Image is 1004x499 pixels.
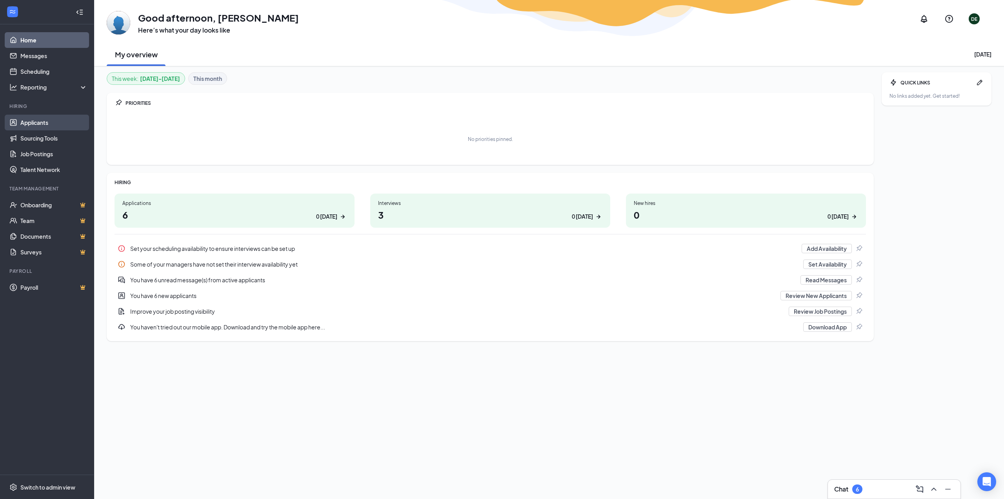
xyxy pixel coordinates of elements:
svg: Pin [115,99,122,107]
div: Set your scheduling availability to ensure interviews can be set up [130,245,797,252]
a: SurveysCrown [20,244,87,260]
div: Open Intercom Messenger [977,472,996,491]
svg: Pin [855,276,863,284]
h1: 3 [378,208,602,221]
div: [DATE] [974,50,991,58]
a: Messages [20,48,87,64]
svg: UserEntity [118,292,125,300]
svg: Pin [855,245,863,252]
a: Applications60 [DATE]ArrowRight [115,194,355,228]
div: Applications [122,200,347,207]
a: TeamCrown [20,213,87,228]
button: Download App [803,322,852,332]
b: This month [193,74,222,83]
div: Team Management [9,185,86,192]
div: No priorities pinned. [468,136,513,143]
svg: Pin [855,307,863,315]
a: InfoSome of your managers have not set their interview availability yetSet AvailabilityPin [115,256,866,272]
div: This week : [112,74,180,83]
div: HIRING [115,179,866,186]
svg: QuestionInfo [944,14,954,24]
a: InfoSet your scheduling availability to ensure interviews can be set upAdd AvailabilityPin [115,241,866,256]
button: Add Availability [802,244,852,253]
svg: DocumentAdd [118,307,125,315]
a: Interviews30 [DATE]ArrowRight [370,194,610,228]
div: You have 6 unread message(s) from active applicants [130,276,796,284]
div: 0 [DATE] [316,212,337,221]
h1: 6 [122,208,347,221]
a: Talent Network [20,162,87,177]
svg: WorkstreamLogo [9,8,16,16]
div: Payroll [9,268,86,274]
div: You have 6 unread message(s) from active applicants [115,272,866,288]
div: DE [971,16,977,22]
div: 0 [DATE] [828,212,849,221]
div: Reporting [20,83,88,91]
div: 6 [856,486,859,493]
div: You have 6 new applicants [130,292,776,300]
div: Improve your job posting visibility [130,307,784,315]
h1: Good afternoon, [PERSON_NAME] [138,11,299,24]
svg: ComposeMessage [915,484,924,494]
a: Scheduling [20,64,87,79]
a: UserEntityYou have 6 new applicantsReview New ApplicantsPin [115,288,866,303]
a: PayrollCrown [20,280,87,295]
svg: Collapse [76,8,84,16]
div: PRIORITIES [125,100,866,106]
button: ChevronUp [928,483,940,495]
button: Review New Applicants [780,291,852,300]
div: Set your scheduling availability to ensure interviews can be set up [115,241,866,256]
h3: Chat [834,485,848,494]
svg: Bolt [889,79,897,86]
svg: Pen [976,79,984,86]
svg: ChevronUp [929,484,939,494]
div: 0 [DATE] [572,212,593,221]
h1: 0 [634,208,858,221]
a: DownloadYou haven't tried out our mobile app. Download and try the mobile app here...Download AppPin [115,319,866,335]
button: Read Messages [800,275,852,285]
div: New hires [634,200,858,207]
svg: Download [118,323,125,331]
div: Switch to admin view [20,483,75,491]
svg: ArrowRight [850,213,858,221]
div: You haven't tried out our mobile app. Download and try the mobile app here... [115,319,866,335]
a: New hires00 [DATE]ArrowRight [626,194,866,228]
a: Applicants [20,115,87,130]
svg: DoubleChatActive [118,276,125,284]
div: You have 6 new applicants [115,288,866,303]
div: QUICK LINKS [900,79,973,86]
svg: Info [118,260,125,268]
svg: Minimize [943,484,953,494]
a: DocumentsCrown [20,228,87,244]
div: Hiring [9,103,86,110]
a: Home [20,32,87,48]
svg: Notifications [919,14,929,24]
div: Interviews [378,200,602,207]
svg: Analysis [9,83,17,91]
a: DoubleChatActiveYou have 6 unread message(s) from active applicantsRead MessagesPin [115,272,866,288]
button: ComposeMessage [913,483,926,495]
button: Minimize [942,483,954,495]
svg: ArrowRight [339,213,347,221]
div: No links added yet. Get started! [889,93,984,99]
div: You haven't tried out our mobile app. Download and try the mobile app here... [130,323,798,331]
button: Review Job Postings [789,307,852,316]
img: Dean [107,11,130,35]
a: Sourcing Tools [20,130,87,146]
a: Job Postings [20,146,87,162]
svg: Info [118,245,125,252]
div: Improve your job posting visibility [115,303,866,319]
svg: ArrowRight [595,213,602,221]
div: Some of your managers have not set their interview availability yet [130,260,798,268]
a: OnboardingCrown [20,197,87,213]
svg: Pin [855,323,863,331]
button: Set Availability [803,260,852,269]
svg: Pin [855,260,863,268]
h3: Here’s what your day looks like [138,26,299,35]
a: DocumentAddImprove your job posting visibilityReview Job PostingsPin [115,303,866,319]
svg: Settings [9,483,17,491]
b: [DATE] - [DATE] [140,74,180,83]
div: Some of your managers have not set their interview availability yet [115,256,866,272]
h2: My overview [115,49,158,59]
svg: Pin [855,292,863,300]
